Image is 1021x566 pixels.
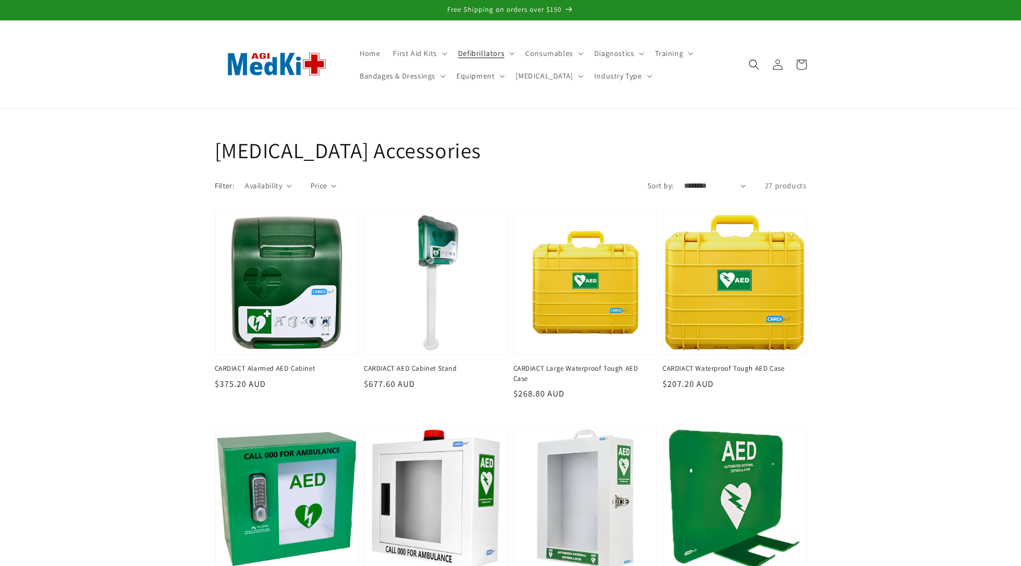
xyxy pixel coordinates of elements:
summary: Consumables [519,42,588,65]
span: Price [311,180,327,192]
summary: First Aid Kits [386,42,451,65]
img: AGI MedKit [215,35,339,94]
span: Consumables [525,48,573,58]
span: Diagnostics [594,48,635,58]
summary: Availability [245,180,291,192]
label: Sort by: [647,181,673,190]
span: Training [655,48,683,58]
a: CARDIACT Waterproof Tough AED Case [663,364,800,373]
summary: Training [649,42,698,65]
p: Free Shipping on orders over $150 [11,5,1010,15]
summary: Industry Type [588,65,657,87]
span: 27 products [765,181,807,190]
a: CARDIACT AED Cabinet Stand [364,364,502,373]
span: Bandages & Dressings [360,71,435,81]
span: Defibrillators [458,48,504,58]
h2: Filter: [215,180,235,192]
span: Home [360,48,380,58]
summary: Search [742,53,766,76]
a: Home [353,42,386,65]
span: First Aid Kits [393,48,436,58]
summary: Price [311,180,337,192]
span: Industry Type [594,71,642,81]
h1: [MEDICAL_DATA] Accessories [215,136,807,164]
summary: Equipment [450,65,509,87]
summary: Defibrillators [452,42,519,65]
span: [MEDICAL_DATA] [516,71,573,81]
summary: Diagnostics [588,42,649,65]
a: CARDIACT Alarmed AED Cabinet [215,364,353,373]
summary: Bandages & Dressings [353,65,450,87]
span: Availability [245,180,282,192]
a: CARDIACT Large Waterproof Tough AED Case [513,364,651,383]
summary: [MEDICAL_DATA] [509,65,587,87]
span: Equipment [456,71,495,81]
